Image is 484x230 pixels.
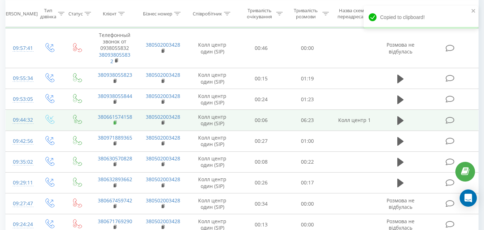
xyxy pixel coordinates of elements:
[103,10,116,17] div: Клієнт
[1,10,38,17] div: [PERSON_NAME]
[364,6,478,29] div: Copied to clipboard!
[99,51,130,65] a: 380938055832
[40,8,56,20] div: Тип дзвінка
[284,193,331,214] td: 00:00
[13,92,28,106] div: 09:53:05
[193,10,222,17] div: Співробітник
[13,155,28,169] div: 09:35:02
[13,71,28,85] div: 09:55:34
[187,172,238,193] td: Колл центр один (SIP)
[187,151,238,172] td: Колл центр один (SIP)
[98,113,132,120] a: 380661574158
[146,134,180,141] a: 380502003428
[238,151,284,172] td: 00:08
[238,110,284,131] td: 00:06
[98,155,132,162] a: 380630570828
[146,218,180,225] a: 380502003428
[13,176,28,190] div: 09:29:11
[146,113,180,120] a: 380502003428
[238,89,284,110] td: 00:24
[98,71,132,78] a: 380938055823
[387,41,414,55] span: Розмова не відбулась
[98,93,132,99] a: 380938055844
[238,68,284,89] td: 00:15
[187,110,238,131] td: Колл центр один (SIP)
[13,113,28,127] div: 09:44:32
[187,193,238,214] td: Колл центр один (SIP)
[143,10,172,17] div: Бізнес номер
[284,89,331,110] td: 01:23
[98,218,132,225] a: 380671769290
[337,8,369,20] div: Назва схеми переадресації
[146,176,180,183] a: 380502003428
[98,176,132,183] a: 380632893662
[187,89,238,110] td: Колл центр один (SIP)
[146,155,180,162] a: 380502003428
[187,131,238,151] td: Колл центр один (SIP)
[284,68,331,89] td: 01:19
[460,189,477,207] div: Open Intercom Messenger
[238,29,284,68] td: 00:46
[13,41,28,55] div: 09:57:41
[387,197,414,210] span: Розмова не відбулась
[331,110,379,131] td: Колл центр 1
[146,197,180,204] a: 380502003428
[68,10,83,17] div: Статус
[284,151,331,172] td: 00:22
[284,172,331,193] td: 00:17
[291,8,321,20] div: Тривалість розмови
[187,29,238,68] td: Колл центр один (SIP)
[471,8,476,15] button: close
[187,68,238,89] td: Колл центр один (SIP)
[284,29,331,68] td: 00:00
[91,29,139,68] td: Телефонный звонок от 0938055832
[284,110,331,131] td: 06:23
[13,134,28,148] div: 09:42:56
[238,172,284,193] td: 00:26
[284,131,331,151] td: 01:00
[98,134,132,141] a: 380971889365
[238,131,284,151] td: 00:27
[146,71,180,78] a: 380502003428
[245,8,274,20] div: Тривалість очікування
[146,93,180,99] a: 380502003428
[146,41,180,48] a: 380502003428
[98,197,132,204] a: 380667459742
[13,197,28,211] div: 09:27:47
[238,193,284,214] td: 00:34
